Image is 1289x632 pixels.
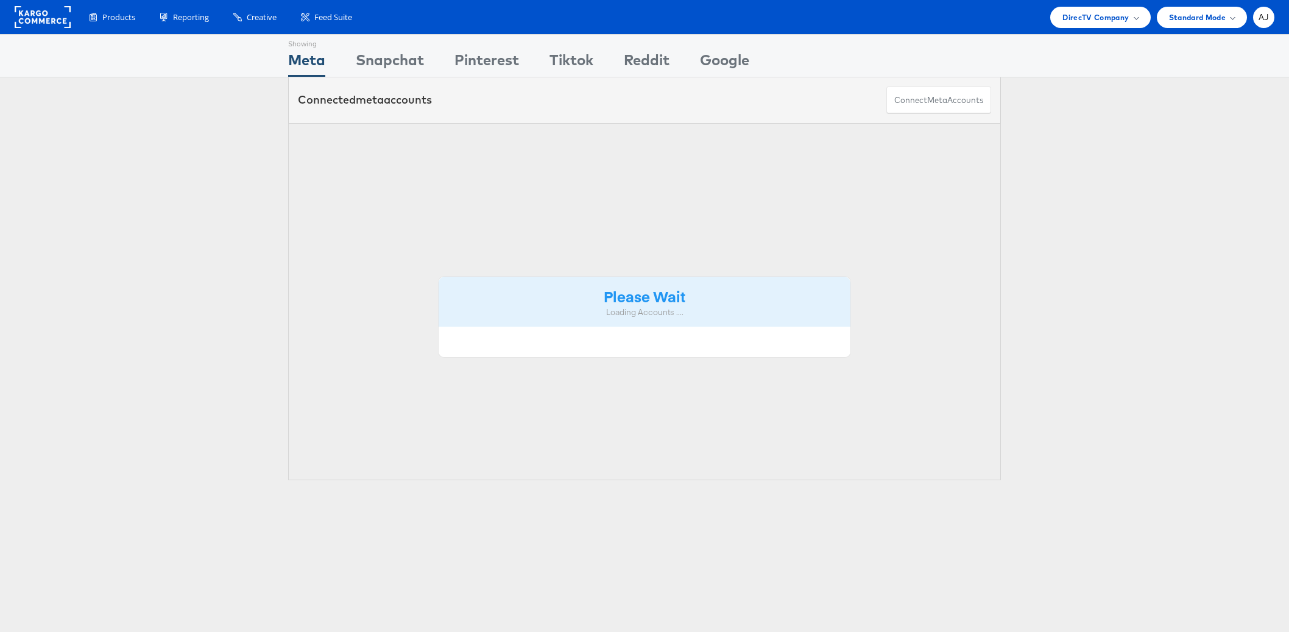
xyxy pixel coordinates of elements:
[604,286,685,306] strong: Please Wait
[288,49,325,77] div: Meta
[356,49,424,77] div: Snapchat
[173,12,209,23] span: Reporting
[624,49,669,77] div: Reddit
[1259,13,1269,21] span: AJ
[454,49,519,77] div: Pinterest
[1169,11,1226,24] span: Standard Mode
[549,49,593,77] div: Tiktok
[288,35,325,49] div: Showing
[886,87,991,114] button: ConnectmetaAccounts
[700,49,749,77] div: Google
[102,12,135,23] span: Products
[314,12,352,23] span: Feed Suite
[927,94,947,106] span: meta
[1062,11,1129,24] span: DirecTV Company
[448,307,841,318] div: Loading Accounts ....
[356,93,384,107] span: meta
[298,92,432,108] div: Connected accounts
[247,12,277,23] span: Creative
